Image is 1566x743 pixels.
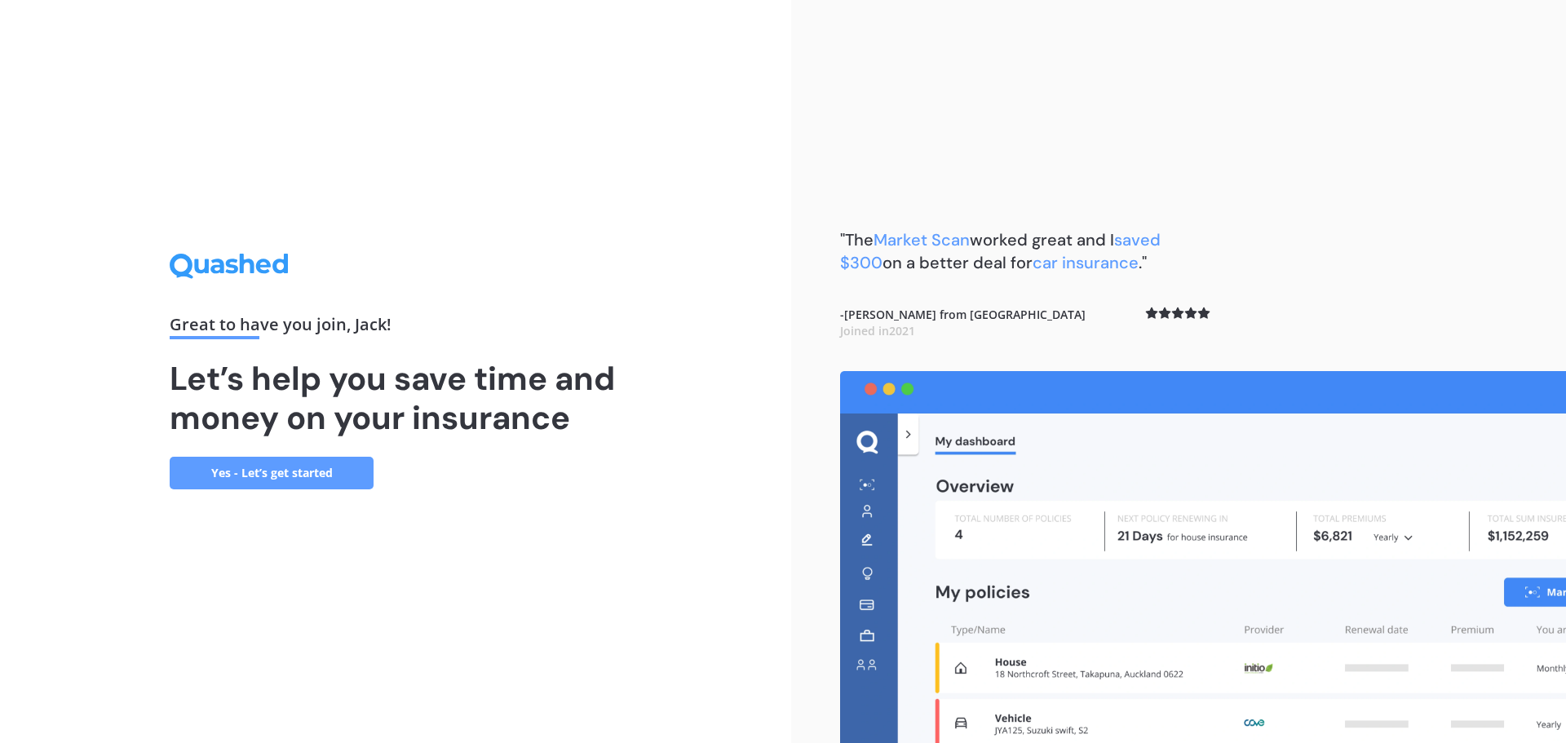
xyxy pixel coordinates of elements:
[840,307,1086,338] b: - [PERSON_NAME] from [GEOGRAPHIC_DATA]
[170,316,622,339] div: Great to have you join , Jack !
[840,229,1161,273] b: "The worked great and I on a better deal for ."
[840,371,1566,743] img: dashboard.webp
[874,229,970,250] span: Market Scan
[840,229,1161,273] span: saved $300
[840,323,915,338] span: Joined in 2021
[170,359,622,437] h1: Let’s help you save time and money on your insurance
[1033,252,1139,273] span: car insurance
[170,457,374,489] a: Yes - Let’s get started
